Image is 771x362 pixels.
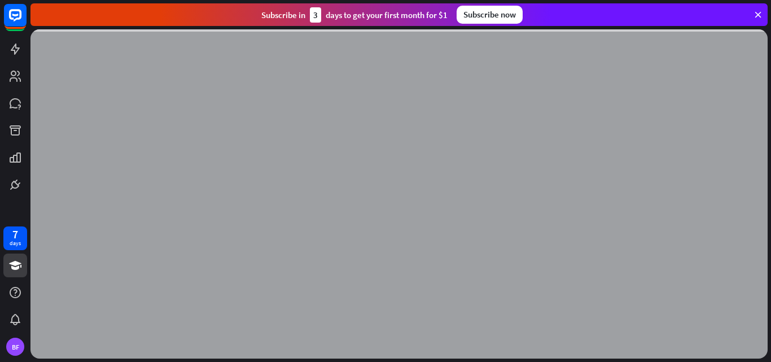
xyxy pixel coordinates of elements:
div: 3 [310,7,321,23]
div: days [10,239,21,247]
a: 7 days [3,226,27,250]
div: 7 [12,229,18,239]
div: BF [6,338,24,356]
div: Subscribe in days to get your first month for $1 [261,7,448,23]
div: Subscribe now [457,6,523,24]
